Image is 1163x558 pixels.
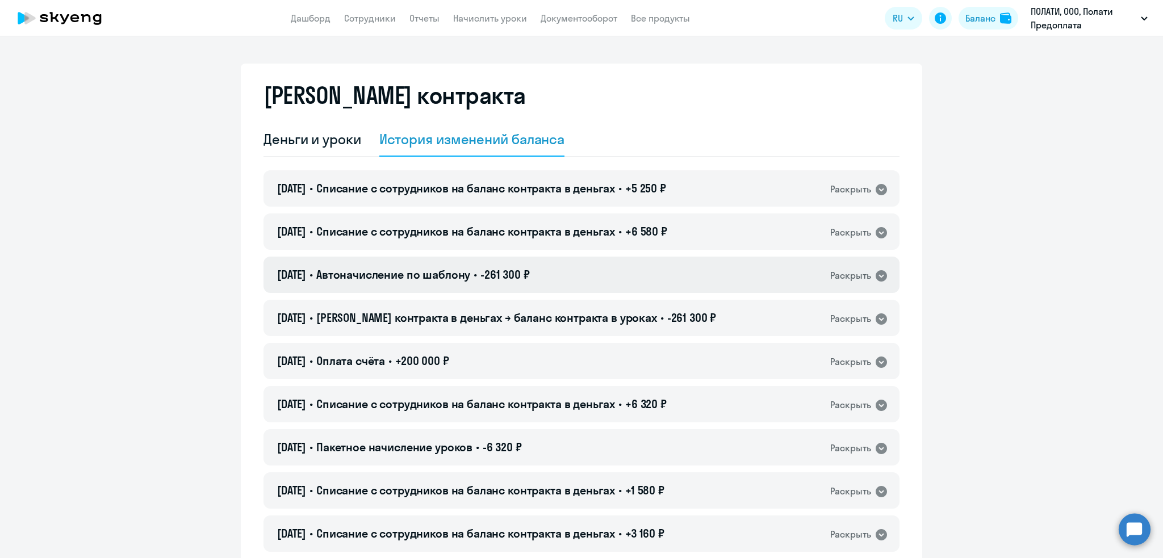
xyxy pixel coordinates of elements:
[476,440,479,454] span: •
[291,12,331,24] a: Дашборд
[830,484,871,498] div: Раскрыть
[625,526,664,540] span: +3 160 ₽
[316,224,615,238] span: Списание с сотрудников на баланс контракта в деньгах
[830,398,871,412] div: Раскрыть
[480,267,530,282] span: -261 300 ₽
[625,224,667,238] span: +6 580 ₽
[316,483,615,497] span: Списание с сотрудников на баланс контракта в деньгах
[885,7,922,30] button: RU
[409,12,440,24] a: Отчеты
[474,267,477,282] span: •
[830,182,871,196] div: Раскрыть
[660,311,664,325] span: •
[959,7,1018,30] button: Балансbalance
[395,354,449,368] span: +200 000 ₽
[277,311,306,325] span: [DATE]
[667,311,717,325] span: -261 300 ₽
[277,224,306,238] span: [DATE]
[309,181,313,195] span: •
[618,224,622,238] span: •
[388,354,392,368] span: •
[344,12,396,24] a: Сотрудники
[483,440,522,454] span: -6 320 ₽
[316,397,615,411] span: Списание с сотрудников на баланс контракта в деньгах
[830,527,871,542] div: Раскрыть
[277,483,306,497] span: [DATE]
[277,440,306,454] span: [DATE]
[309,483,313,497] span: •
[309,440,313,454] span: •
[625,181,666,195] span: +5 250 ₽
[1000,12,1011,24] img: balance
[309,526,313,540] span: •
[309,267,313,282] span: •
[316,311,657,325] span: [PERSON_NAME] контракта в деньгах → баланс контракта в уроках
[316,354,385,368] span: Оплата счёта
[618,483,622,497] span: •
[309,354,313,368] span: •
[618,397,622,411] span: •
[316,526,615,540] span: Списание с сотрудников на баланс контракта в деньгах
[309,311,313,325] span: •
[625,397,667,411] span: +6 320 ₽
[893,11,903,25] span: RU
[1025,5,1153,32] button: ПОЛАТИ, ООО, Полати Предоплата
[277,526,306,540] span: [DATE]
[309,397,313,411] span: •
[618,181,622,195] span: •
[316,440,472,454] span: Пакетное начисление уроков
[316,267,470,282] span: Автоначисление по шаблону
[263,82,526,109] h2: [PERSON_NAME] контракта
[631,12,690,24] a: Все продукты
[830,268,871,283] div: Раскрыть
[309,224,313,238] span: •
[277,267,306,282] span: [DATE]
[830,225,871,240] div: Раскрыть
[277,181,306,195] span: [DATE]
[541,12,617,24] a: Документооборот
[277,397,306,411] span: [DATE]
[1031,5,1136,32] p: ПОЛАТИ, ООО, Полати Предоплата
[830,355,871,369] div: Раскрыть
[625,483,664,497] span: +1 580 ₽
[277,354,306,368] span: [DATE]
[316,181,615,195] span: Списание с сотрудников на баланс контракта в деньгах
[453,12,527,24] a: Начислить уроки
[263,130,361,148] div: Деньги и уроки
[618,526,622,540] span: •
[965,11,995,25] div: Баланс
[379,130,565,148] div: История изменений баланса
[830,441,871,455] div: Раскрыть
[830,312,871,326] div: Раскрыть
